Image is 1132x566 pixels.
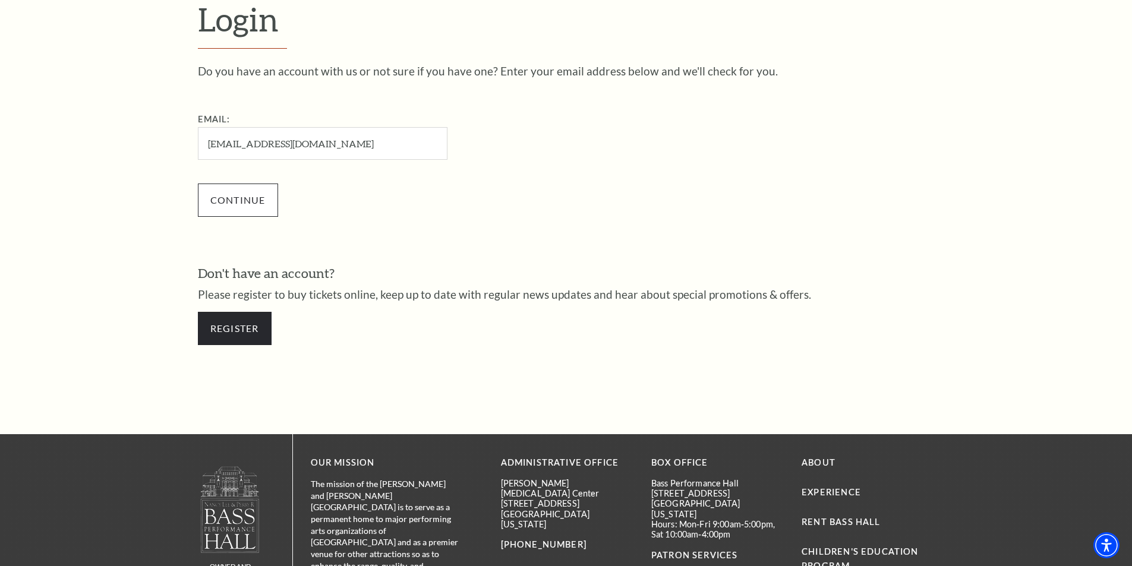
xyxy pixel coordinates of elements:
[501,509,633,530] p: [GEOGRAPHIC_DATA][US_STATE]
[501,456,633,470] p: Administrative Office
[198,114,231,124] label: Email:
[311,456,459,470] p: OUR MISSION
[651,478,784,488] p: Bass Performance Hall
[198,312,272,345] a: Register
[198,127,447,160] input: Required
[802,517,880,527] a: Rent Bass Hall
[651,488,784,498] p: [STREET_ADDRESS]
[198,264,935,283] h3: Don't have an account?
[501,498,633,508] p: [STREET_ADDRESS]
[200,466,260,553] img: owned and operated by Performing Arts Fort Worth, A NOT-FOR-PROFIT 501(C)3 ORGANIZATION
[501,537,633,552] p: [PHONE_NUMBER]
[501,478,633,499] p: [PERSON_NAME][MEDICAL_DATA] Center
[651,456,784,470] p: BOX OFFICE
[802,457,835,467] a: About
[198,289,935,300] p: Please register to buy tickets online, keep up to date with regular news updates and hear about s...
[651,498,784,519] p: [GEOGRAPHIC_DATA][US_STATE]
[802,487,861,497] a: Experience
[651,519,784,540] p: Hours: Mon-Fri 9:00am-5:00pm, Sat 10:00am-4:00pm
[198,184,278,217] input: Submit button
[198,65,935,77] p: Do you have an account with us or not sure if you have one? Enter your email address below and we...
[1093,532,1120,558] div: Accessibility Menu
